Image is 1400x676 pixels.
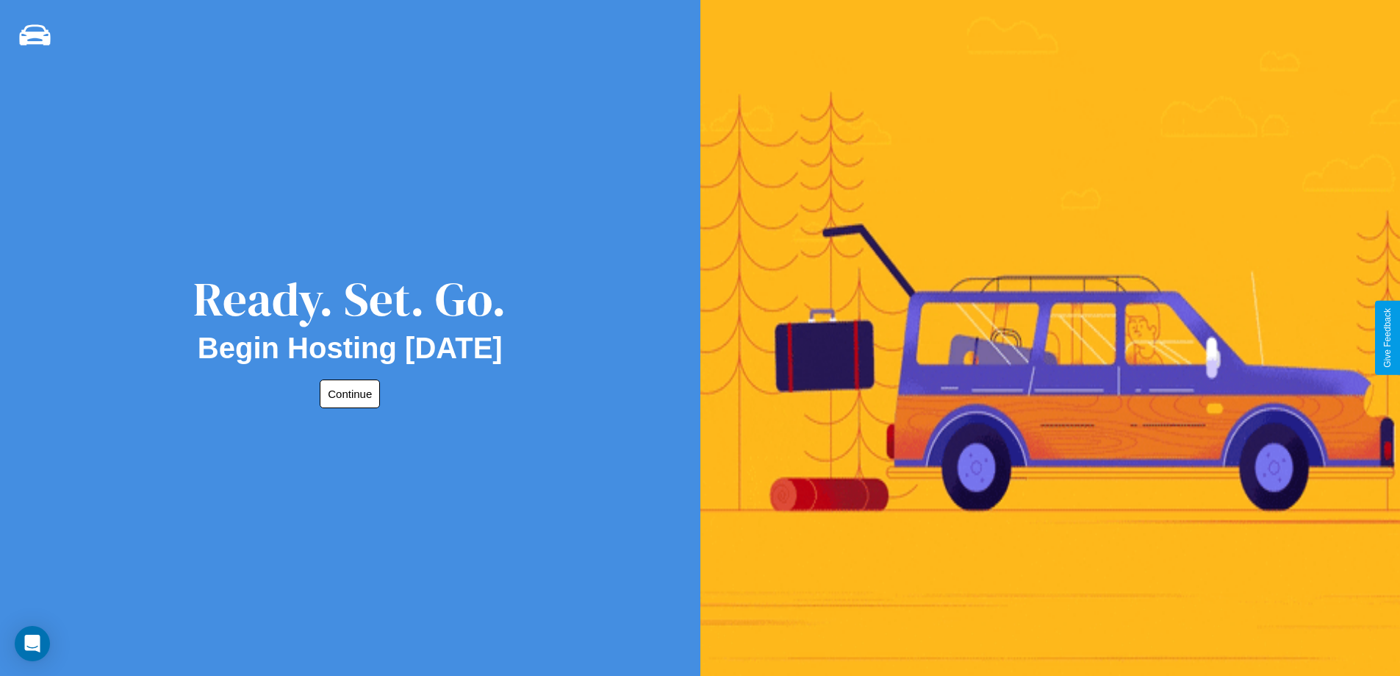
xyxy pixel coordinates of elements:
div: Give Feedback [1382,308,1393,368]
div: Ready. Set. Go. [193,266,506,332]
button: Continue [320,380,380,408]
div: Open Intercom Messenger [15,626,50,661]
h2: Begin Hosting [DATE] [198,332,503,365]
